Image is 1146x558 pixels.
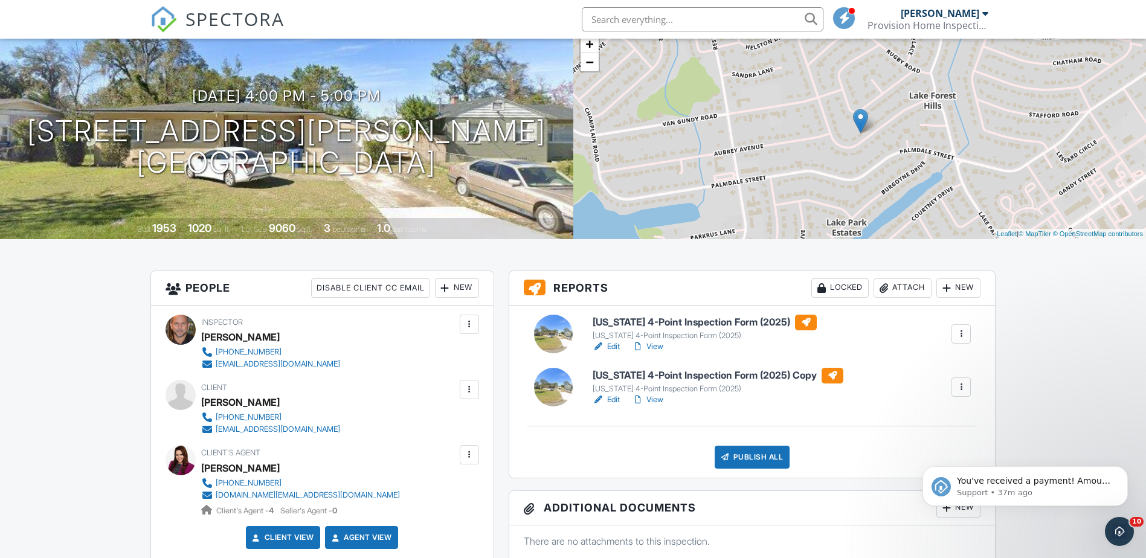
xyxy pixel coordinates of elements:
[874,278,932,298] div: Attach
[509,271,996,306] h3: Reports
[216,347,282,357] div: [PHONE_NUMBER]
[581,35,599,53] a: Zoom in
[392,225,427,234] span: bathrooms
[868,19,988,31] div: Provision Home Inspections, LLC.
[27,115,546,179] h1: [STREET_ADDRESS][PERSON_NAME] [GEOGRAPHIC_DATA]
[201,383,227,392] span: Client
[269,222,295,234] div: 9060
[632,341,663,353] a: View
[377,222,390,234] div: 1.0
[201,423,340,435] a: [EMAIL_ADDRESS][DOMAIN_NAME]
[151,271,494,306] h3: People
[901,7,979,19] div: [PERSON_NAME]
[715,446,790,469] div: Publish All
[593,384,843,394] div: [US_STATE] 4-Point Inspection Form (2025)
[593,331,817,341] div: [US_STATE] 4-Point Inspection Form (2025)
[280,506,337,515] span: Seller's Agent -
[201,489,400,501] a: [DOMAIN_NAME][EMAIL_ADDRESS][DOMAIN_NAME]
[324,222,330,234] div: 3
[593,315,817,341] a: [US_STATE] 4-Point Inspection Form (2025) [US_STATE] 4-Point Inspection Form (2025)
[1130,517,1144,527] span: 10
[904,441,1146,525] iframe: Intercom notifications message
[201,328,280,346] div: [PERSON_NAME]
[581,53,599,71] a: Zoom out
[216,412,282,422] div: [PHONE_NUMBER]
[213,225,230,234] span: sq. ft.
[593,368,843,383] h6: [US_STATE] 4-Point Inspection Form (2025) Copy
[150,6,177,33] img: The Best Home Inspection Software - Spectora
[188,222,211,234] div: 1020
[997,230,1017,237] a: Leaflet
[201,393,280,411] div: [PERSON_NAME]
[593,368,843,394] a: [US_STATE] 4-Point Inspection Form (2025) Copy [US_STATE] 4-Point Inspection Form (2025)
[593,315,817,330] h6: [US_STATE] 4-Point Inspection Form (2025)
[216,425,340,434] div: [EMAIL_ADDRESS][DOMAIN_NAME]
[269,506,274,515] strong: 4
[216,359,340,369] div: [EMAIL_ADDRESS][DOMAIN_NAME]
[435,278,479,298] div: New
[582,7,823,31] input: Search everything...
[329,531,391,544] a: Agent View
[332,225,365,234] span: bedrooms
[242,225,267,234] span: Lot Size
[332,506,337,515] strong: 0
[250,531,314,544] a: Client View
[201,411,340,423] a: [PHONE_NUMBER]
[216,478,282,488] div: [PHONE_NUMBER]
[152,222,176,234] div: 1953
[137,225,150,234] span: Built
[1105,517,1134,546] iframe: Intercom live chat
[201,358,340,370] a: [EMAIL_ADDRESS][DOMAIN_NAME]
[201,318,243,327] span: Inspector
[216,506,275,515] span: Client's Agent -
[192,88,381,104] h3: [DATE] 4:00 pm - 5:00 pm
[201,448,260,457] span: Client's Agent
[201,346,340,358] a: [PHONE_NUMBER]
[1053,230,1143,237] a: © OpenStreetMap contributors
[509,491,996,525] h3: Additional Documents
[936,278,980,298] div: New
[311,278,430,298] div: Disable Client CC Email
[593,341,620,353] a: Edit
[297,225,312,234] span: sq.ft.
[201,459,280,477] a: [PERSON_NAME]
[201,477,400,489] a: [PHONE_NUMBER]
[632,394,663,406] a: View
[185,6,285,31] span: SPECTORA
[994,229,1146,239] div: |
[1019,230,1051,237] a: © MapTiler
[811,278,869,298] div: Locked
[524,534,981,548] p: There are no attachments to this inspection.
[593,394,620,406] a: Edit
[150,16,285,42] a: SPECTORA
[216,490,400,500] div: [DOMAIN_NAME][EMAIL_ADDRESS][DOMAIN_NAME]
